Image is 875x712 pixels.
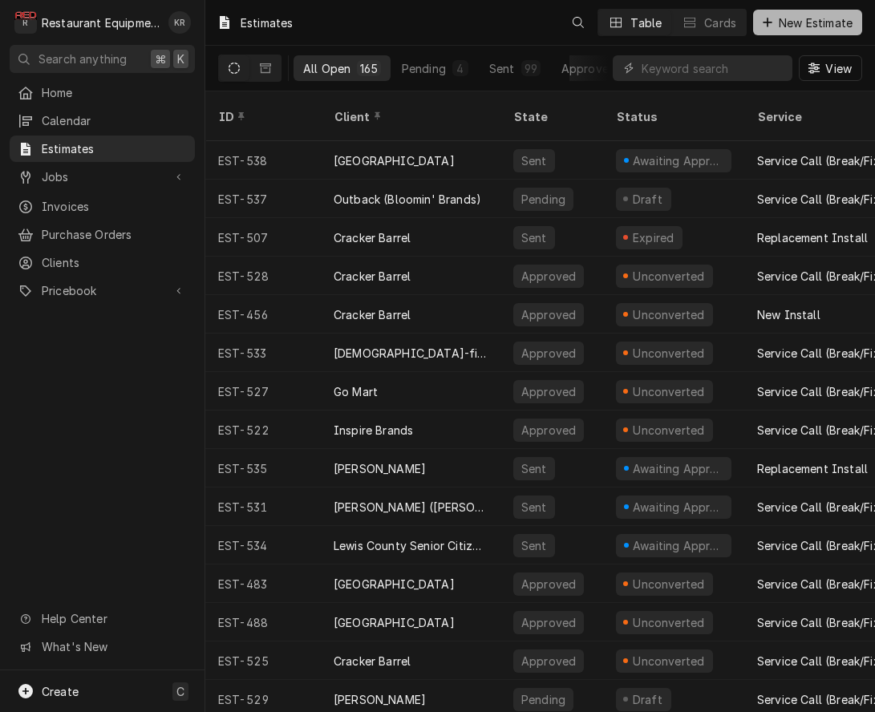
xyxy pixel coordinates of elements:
span: Pricebook [42,282,163,299]
a: Go to What's New [10,633,195,660]
div: Unconverted [631,614,707,631]
div: Cracker Barrel [334,653,411,670]
span: View [822,60,855,77]
div: Unconverted [631,306,707,323]
span: Create [42,685,79,698]
div: Expired [630,229,676,246]
button: Open search [565,10,591,35]
div: Status [616,108,728,125]
span: Calendar [42,112,187,129]
div: 99 [525,60,537,77]
span: Help Center [42,610,185,627]
div: All Open [303,60,350,77]
div: Lewis County Senior Citizens Center, Inc. [334,537,488,554]
div: EST-456 [205,295,321,334]
div: Restaurant Equipment Diagnostics's Avatar [14,11,37,34]
div: Go Mart [334,383,378,400]
div: EST-528 [205,257,321,295]
div: Draft [630,191,665,208]
div: Approved [520,653,577,670]
div: ID [218,108,305,125]
div: Awaiting Approval [631,499,725,516]
a: Go to Jobs [10,164,195,190]
span: Estimates [42,140,187,157]
div: EST-522 [205,411,321,449]
div: Approved [520,576,577,593]
div: EST-507 [205,218,321,257]
div: Kelli Robinette's Avatar [168,11,191,34]
div: Replacement Install [757,460,868,477]
div: Unconverted [631,653,707,670]
div: EST-531 [205,487,321,526]
div: [DEMOGRAPHIC_DATA]-fil-a Galleria [334,345,488,362]
div: Unconverted [631,268,707,285]
div: [GEOGRAPHIC_DATA] [334,152,455,169]
div: EST-534 [205,526,321,564]
div: Inspire Brands [334,422,413,439]
div: Pending [520,691,567,708]
span: Jobs [42,168,163,185]
a: Home [10,79,195,106]
span: New Estimate [776,14,856,31]
a: Clients [10,249,195,276]
span: K [177,51,184,67]
div: Table [630,14,662,31]
div: Approved [520,345,577,362]
div: Approved [520,383,577,400]
div: EST-527 [205,372,321,411]
div: Sent [520,460,549,477]
span: C [176,683,184,700]
div: Restaurant Equipment Diagnostics [42,14,160,31]
div: Replacement Install [757,229,868,246]
div: Approved [520,422,577,439]
a: Go to Help Center [10,605,195,632]
div: Sent [520,229,549,246]
div: [PERSON_NAME] ([PERSON_NAME]) [334,499,488,516]
div: 4 [456,60,465,77]
div: EST-535 [205,449,321,487]
a: Purchase Orders [10,221,195,248]
span: ⌘ [155,51,166,67]
div: [PERSON_NAME] [334,460,426,477]
div: KR [168,11,191,34]
div: [GEOGRAPHIC_DATA] [334,576,455,593]
div: EST-525 [205,641,321,680]
a: Go to Pricebook [10,277,195,304]
input: Keyword search [642,55,784,81]
div: [GEOGRAPHIC_DATA] [334,614,455,631]
span: Invoices [42,198,187,215]
button: New Estimate [753,10,862,35]
div: 165 [360,60,377,77]
a: Estimates [10,136,195,162]
div: Cards [704,14,736,31]
div: Cracker Barrel [334,229,411,246]
div: Unconverted [631,576,707,593]
div: Pending [402,60,446,77]
div: Unconverted [631,383,707,400]
div: EST-538 [205,141,321,180]
div: Approved [561,60,616,77]
div: EST-533 [205,334,321,372]
span: Clients [42,254,187,271]
button: View [799,55,862,81]
div: State [513,108,590,125]
div: [PERSON_NAME] [334,691,426,708]
div: Sent [520,152,549,169]
div: Cracker Barrel [334,268,411,285]
div: Approved [520,268,577,285]
div: EST-483 [205,564,321,603]
div: Awaiting Approval [631,537,725,554]
div: Draft [630,691,665,708]
span: What's New [42,638,185,655]
a: Calendar [10,107,195,134]
span: Home [42,84,187,101]
div: Outback (Bloomin' Brands) [334,191,481,208]
div: Sent [520,537,549,554]
div: Unconverted [631,345,707,362]
div: Client [334,108,484,125]
button: Search anything⌘K [10,45,195,73]
div: Pending [520,191,567,208]
div: New Install [757,306,820,323]
div: Approved [520,306,577,323]
div: R [14,11,37,34]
